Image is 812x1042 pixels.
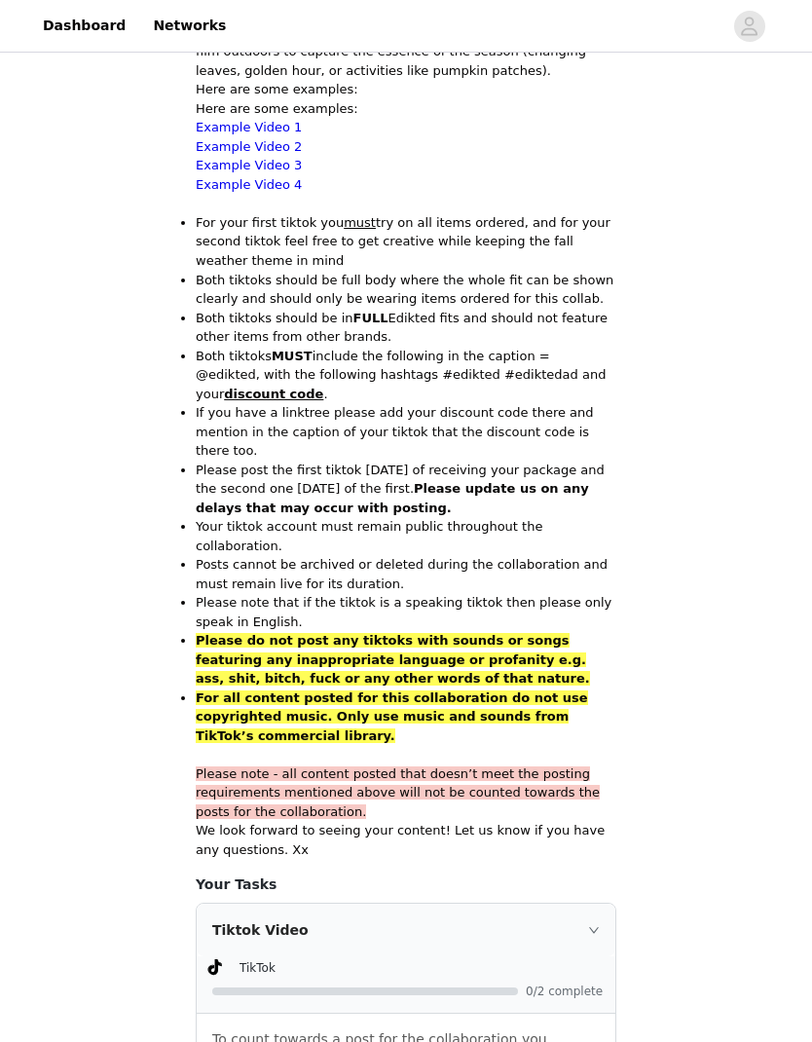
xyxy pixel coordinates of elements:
[196,271,616,309] p: Both tiktoks should be full body where the whole fit can be shown clearly and should only be wear...
[224,387,323,401] strong: discount code
[588,924,600,936] i: icon: right
[526,986,604,997] span: 0/2 complete
[196,80,616,99] p: Here are some examples:
[196,690,588,743] strong: For all content posted for this collaboration do not use copyrighted music. Only use music and so...
[196,177,302,192] a: Example Video 4
[141,4,238,48] a: Networks
[196,120,302,134] a: Example Video 1
[196,347,616,404] p: Both tiktoks include the following in the caption = @edikted, with the following hashtags #edikte...
[240,961,276,975] span: TikTok
[196,821,616,859] p: We look forward to seeing your content! Let us know if you have any questions. Xx
[196,461,616,518] p: Please post the first tiktok [DATE] of receiving your package and the second one [DATE] of the fi...
[196,481,589,515] strong: Please update us on any delays that may occur with posting.
[196,766,600,819] span: Please note - all content posted that doesn’t meet the posting requirements mentioned above will ...
[196,403,616,461] p: If you have a linktree please add your discount code there and mention in the caption of your tik...
[196,309,616,347] p: Both tiktoks should be in Edikted fits and should not feature other items from other brands.
[196,99,616,119] p: Here are some examples:
[196,139,302,154] a: Example Video 2
[740,11,758,42] div: avatar
[196,158,302,172] a: Example Video 3
[196,555,616,593] p: Posts cannot be archived or deleted during the collaboration and must remain live for its duration.
[353,311,388,325] strong: FULL
[196,633,590,686] strong: Please do not post any tiktoks with sounds or songs featuring any inappropriate language or profa...
[31,4,137,48] a: Dashboard
[196,593,616,631] p: Please note that if the tiktok is a speaking tiktok then please only speak in English.
[196,213,616,271] p: For your first tiktok you try on all items ordered, and for your second tiktok feel free to get c...
[272,349,313,363] strong: MUST
[197,904,615,956] div: icon: rightTiktok Video
[196,875,616,895] h4: Your Tasks
[196,517,616,555] p: Your tiktok account must remain public throughout the collaboration.
[344,215,376,230] span: must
